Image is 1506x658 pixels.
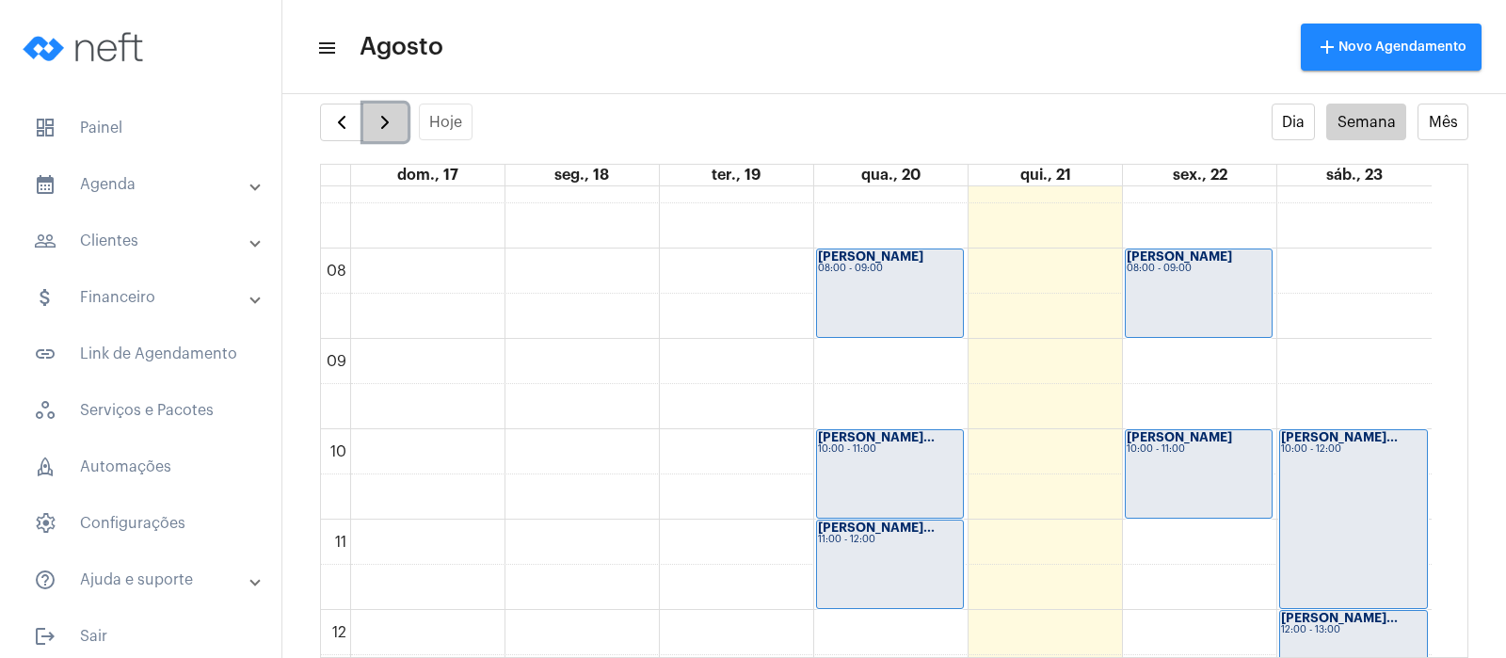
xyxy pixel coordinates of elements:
[11,557,281,602] mat-expansion-panel-header: sidenav iconAjuda e suporte
[323,263,350,280] div: 08
[818,522,935,534] strong: [PERSON_NAME]...
[327,443,350,460] div: 10
[363,104,408,141] button: Próximo Semana
[34,286,56,309] mat-icon: sidenav icon
[34,456,56,478] span: sidenav icon
[1169,165,1231,185] a: 22 de agosto de 2025
[818,444,962,455] div: 10:00 - 11:00
[1316,40,1466,54] span: Novo Agendamento
[1127,250,1232,263] strong: [PERSON_NAME]
[1272,104,1316,140] button: Dia
[34,173,56,196] mat-icon: sidenav icon
[1281,444,1426,455] div: 10:00 - 12:00
[34,625,56,648] mat-icon: sidenav icon
[19,501,263,546] span: Configurações
[316,37,335,59] mat-icon: sidenav icon
[1322,165,1386,185] a: 23 de agosto de 2025
[393,165,462,185] a: 17 de agosto de 2025
[1418,104,1468,140] button: Mês
[15,9,156,85] img: logo-neft-novo-2.png
[11,218,281,264] mat-expansion-panel-header: sidenav iconClientes
[1326,104,1406,140] button: Semana
[1281,431,1398,443] strong: [PERSON_NAME]...
[857,165,924,185] a: 20 de agosto de 2025
[818,535,962,545] div: 11:00 - 12:00
[1127,431,1232,443] strong: [PERSON_NAME]
[323,353,350,370] div: 09
[1127,264,1271,274] div: 08:00 - 09:00
[11,162,281,207] mat-expansion-panel-header: sidenav iconAgenda
[34,286,251,309] mat-panel-title: Financeiro
[708,165,764,185] a: 19 de agosto de 2025
[19,444,263,489] span: Automações
[360,32,443,62] span: Agosto
[34,343,56,365] mat-icon: sidenav icon
[34,569,251,591] mat-panel-title: Ajuda e suporte
[1281,625,1426,635] div: 12:00 - 13:00
[34,399,56,422] span: sidenav icon
[11,275,281,320] mat-expansion-panel-header: sidenav iconFinanceiro
[818,431,935,443] strong: [PERSON_NAME]...
[419,104,473,140] button: Hoje
[1127,444,1271,455] div: 10:00 - 11:00
[34,512,56,535] span: sidenav icon
[320,104,364,141] button: Semana Anterior
[1281,612,1398,624] strong: [PERSON_NAME]...
[34,173,251,196] mat-panel-title: Agenda
[818,250,923,263] strong: [PERSON_NAME]
[19,388,263,433] span: Serviços e Pacotes
[1017,165,1075,185] a: 21 de agosto de 2025
[19,331,263,377] span: Link de Agendamento
[34,230,56,252] mat-icon: sidenav icon
[1316,36,1338,58] mat-icon: add
[1301,24,1482,71] button: Novo Agendamento
[19,105,263,151] span: Painel
[34,569,56,591] mat-icon: sidenav icon
[34,117,56,139] span: sidenav icon
[551,165,613,185] a: 18 de agosto de 2025
[818,264,962,274] div: 08:00 - 09:00
[331,534,350,551] div: 11
[34,230,251,252] mat-panel-title: Clientes
[328,624,350,641] div: 12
